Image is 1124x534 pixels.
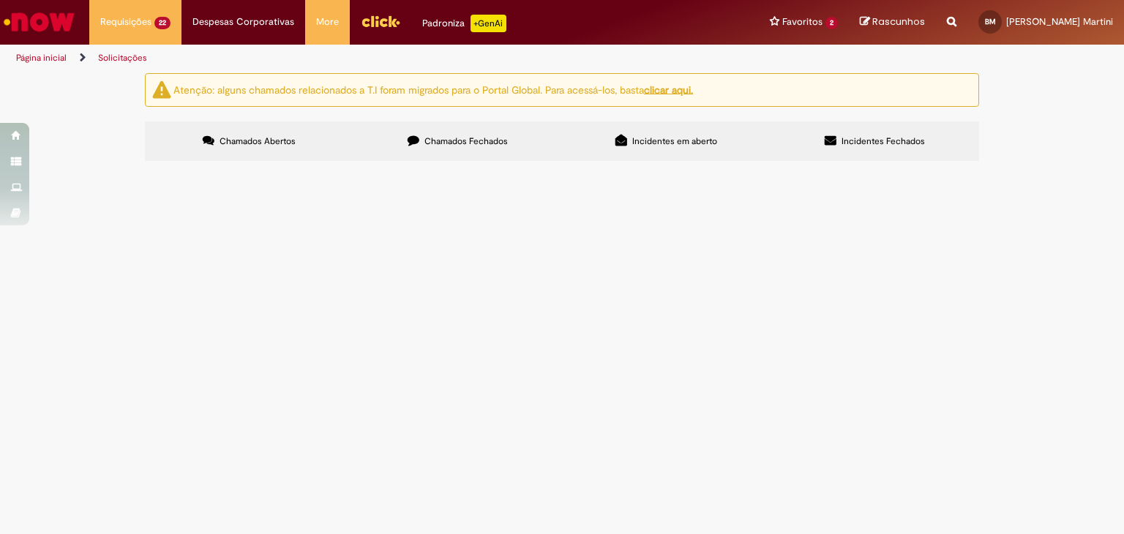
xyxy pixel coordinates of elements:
div: Padroniza [422,15,506,32]
span: 2 [825,17,838,29]
a: clicar aqui. [644,83,693,96]
span: Requisições [100,15,151,29]
ng-bind-html: Atenção: alguns chamados relacionados a T.I foram migrados para o Portal Global. Para acessá-los,... [173,83,693,96]
a: Rascunhos [860,15,925,29]
ul: Trilhas de página [11,45,738,72]
span: Incidentes Fechados [842,135,925,147]
span: 22 [154,17,171,29]
span: BM [985,17,996,26]
span: Despesas Corporativas [192,15,294,29]
span: More [316,15,339,29]
p: +GenAi [471,15,506,32]
span: Rascunhos [872,15,925,29]
a: Solicitações [98,52,147,64]
span: Chamados Abertos [220,135,296,147]
img: click_logo_yellow_360x200.png [361,10,400,32]
a: Página inicial [16,52,67,64]
span: Favoritos [782,15,823,29]
img: ServiceNow [1,7,77,37]
span: Incidentes em aberto [632,135,717,147]
span: Chamados Fechados [424,135,508,147]
span: [PERSON_NAME] Martini [1006,15,1113,28]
